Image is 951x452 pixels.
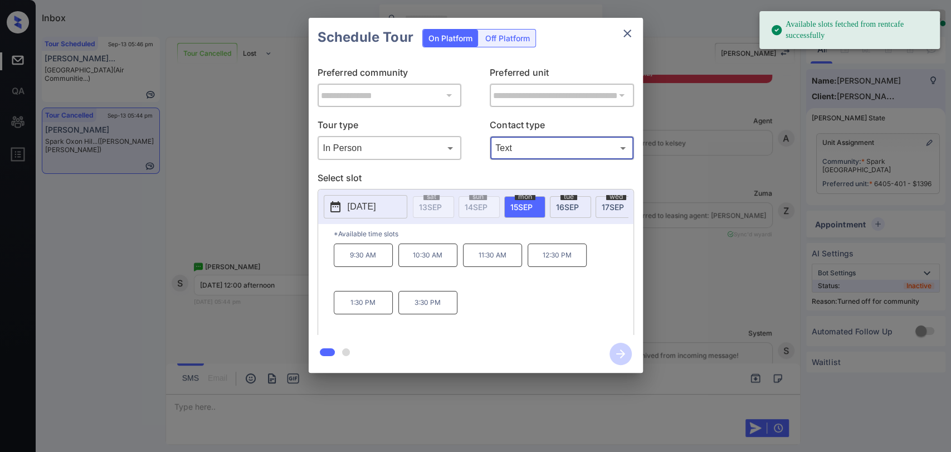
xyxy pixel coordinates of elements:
[560,193,577,200] span: tue
[463,244,522,267] p: 11:30 AM
[334,244,393,267] p: 9:30 AM
[318,66,462,84] p: Preferred community
[510,202,533,212] span: 15 SEP
[504,196,545,218] div: date-select
[515,193,535,200] span: mon
[550,196,591,218] div: date-select
[528,244,587,267] p: 12:30 PM
[602,202,624,212] span: 17 SEP
[398,291,457,314] p: 3:30 PM
[492,139,631,157] div: Text
[334,291,393,314] p: 1:30 PM
[490,66,634,84] p: Preferred unit
[348,200,376,213] p: [DATE]
[334,224,633,244] p: *Available time slots
[480,30,535,47] div: Off Platform
[318,118,462,136] p: Tour type
[556,202,579,212] span: 16 SEP
[398,244,457,267] p: 10:30 AM
[770,14,931,46] div: Available slots fetched from rentcafe successfully
[596,196,637,218] div: date-select
[603,339,638,368] button: btn-next
[309,18,422,57] h2: Schedule Tour
[606,193,626,200] span: wed
[320,139,459,157] div: In Person
[423,30,478,47] div: On Platform
[318,171,634,189] p: Select slot
[324,195,407,218] button: [DATE]
[490,118,634,136] p: Contact type
[616,22,638,45] button: close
